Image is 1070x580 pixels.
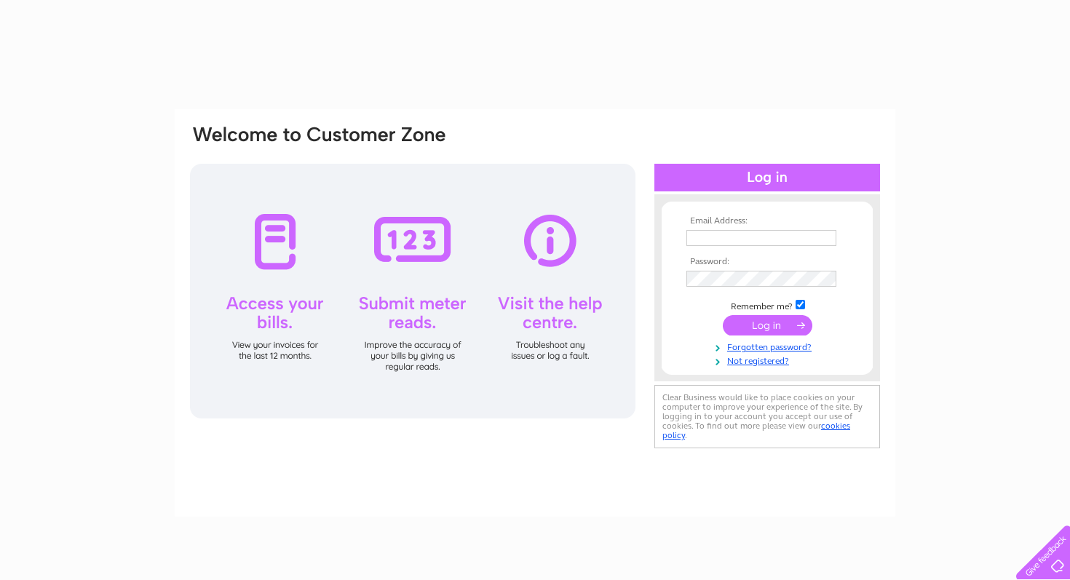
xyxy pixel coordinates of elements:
input: Submit [723,315,812,335]
th: Email Address: [683,216,852,226]
td: Remember me? [683,298,852,312]
a: Not registered? [686,353,852,367]
a: cookies policy [662,421,850,440]
div: Clear Business would like to place cookies on your computer to improve your experience of the sit... [654,385,880,448]
th: Password: [683,257,852,267]
a: Forgotten password? [686,339,852,353]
